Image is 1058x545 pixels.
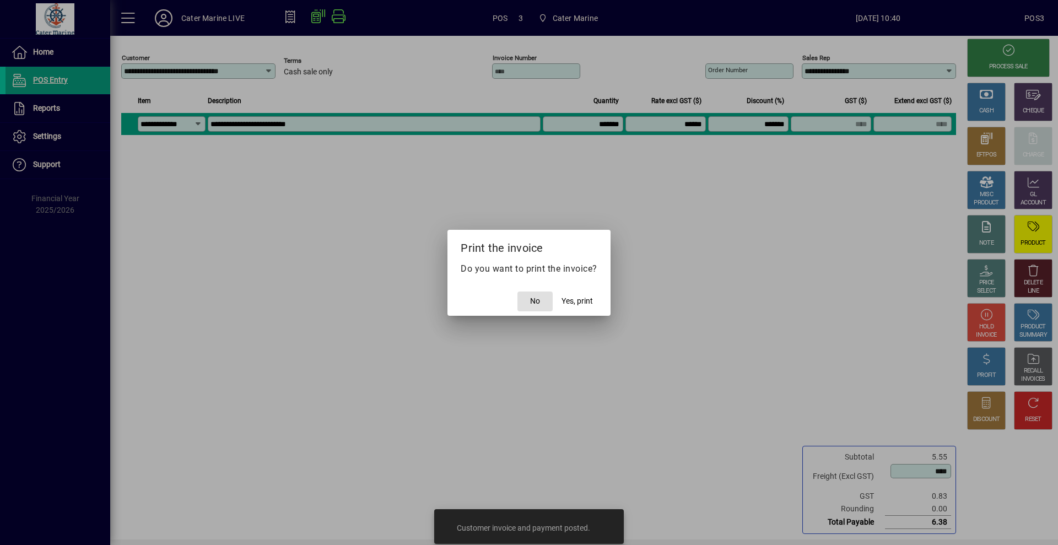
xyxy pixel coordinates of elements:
[461,262,597,276] p: Do you want to print the invoice?
[530,295,540,307] span: No
[447,230,611,262] h2: Print the invoice
[557,292,597,311] button: Yes, print
[562,295,593,307] span: Yes, print
[517,292,553,311] button: No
